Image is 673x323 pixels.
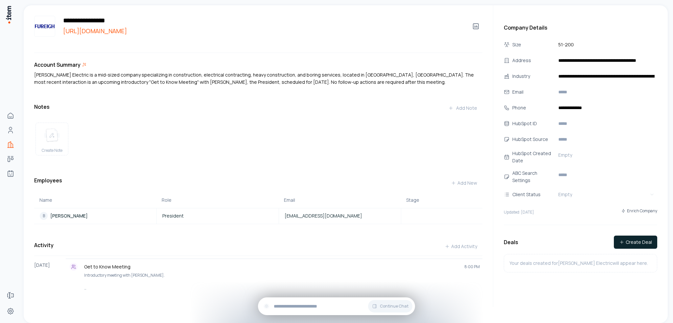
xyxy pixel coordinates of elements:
div: Continue Chat [258,297,415,315]
a: People [4,124,17,137]
span: [EMAIL_ADDRESS][DOMAIN_NAME] [285,213,362,219]
div: Client Status [512,191,554,198]
div: HubSpot ID [512,120,554,127]
button: Add Activity [439,240,482,253]
h3: Employees [34,176,62,190]
button: Add Note [443,102,482,115]
div: Stage [406,197,477,203]
h3: Account Summary [34,61,81,69]
div: Add Note [448,105,477,111]
button: Empty [556,150,657,160]
a: [URL][DOMAIN_NAME] [60,26,464,35]
a: Settings [4,305,17,318]
a: Companies [4,138,17,151]
button: Enrich Company [621,205,657,217]
p: [PERSON_NAME] [50,213,88,219]
p: Updated: [DATE] [504,210,534,215]
div: Email [512,88,554,96]
span: President [162,213,184,219]
img: Fureigh Electric [34,16,55,37]
img: create note [44,128,60,143]
p: Get to Know Meeting [84,264,459,270]
a: Home [4,109,17,122]
a: [EMAIL_ADDRESS][DOMAIN_NAME] [279,213,401,219]
div: HubSpot Created Date [512,150,554,164]
div: Address [512,57,554,64]
button: Create Deal [614,236,657,249]
div: Phone [512,104,554,111]
h3: Company Details [504,24,657,32]
a: President [157,213,278,219]
div: [DATE] [34,259,66,294]
a: B[PERSON_NAME] [35,212,156,220]
img: Item Brain Logo [5,5,12,24]
button: create noteCreate Note [35,123,68,155]
p: Your deals created for [PERSON_NAME] Electric will appear here. [509,260,648,267]
h3: Notes [34,103,50,111]
div: HubSpot Source [512,136,554,143]
div: [PERSON_NAME] Electric is a mid-sized company specializing in construction, electrical contractin... [34,71,482,86]
div: Name [39,197,151,203]
button: Add New [446,176,482,190]
div: Role [162,197,273,203]
h3: Activity [34,241,54,249]
div: Email [284,197,396,203]
span: Create Note [42,148,62,153]
button: Continue Chat [368,300,412,312]
div: Size [512,41,554,48]
span: Continue Chat [380,304,408,309]
div: Industry [512,73,554,80]
div: ABC Search Settings [512,170,554,184]
span: 8:00 PM [464,264,480,269]
a: Deals [4,152,17,166]
h3: Deals [504,238,518,246]
p: Introductory meeting with [PERSON_NAME]. [84,272,480,279]
a: Forms [4,289,17,302]
div: B [40,212,48,220]
span: Empty [558,152,572,158]
a: Agents [4,167,17,180]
